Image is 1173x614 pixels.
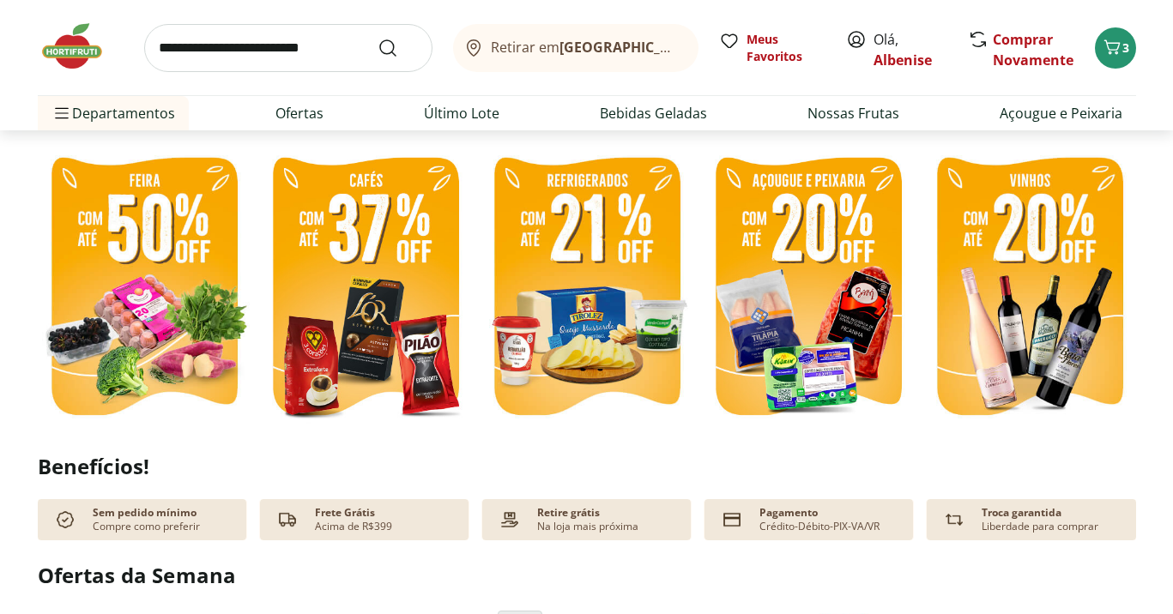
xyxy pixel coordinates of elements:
img: payment [496,506,523,533]
button: Carrinho [1095,27,1136,69]
span: Departamentos [51,93,175,134]
a: Albenise [874,51,932,69]
button: Menu [51,93,72,134]
h2: Ofertas da Semana [38,561,1136,590]
a: Nossas Frutas [807,103,899,123]
a: Comprar Novamente [993,30,1073,69]
span: Meus Favoritos [747,31,825,65]
img: feira [38,147,251,430]
input: search [144,24,432,72]
img: café [259,147,472,430]
a: Ofertas [275,103,323,123]
span: Retirar em [491,39,680,55]
img: check [51,506,79,533]
img: refrigerados [481,147,693,430]
p: Pagamento [759,506,818,520]
h2: Benefícios! [38,454,1136,479]
p: Compre como preferir [93,520,200,533]
img: Devolução [940,506,968,533]
img: Hortifruti [38,21,124,72]
img: resfriados [702,147,915,430]
span: Olá, [874,29,950,70]
p: Troca garantida [982,506,1061,520]
p: Sem pedido mínimo [93,506,197,520]
img: vinhos [923,147,1136,430]
button: Submit Search [378,38,419,58]
p: Liberdade para comprar [982,520,1098,533]
a: Meus Favoritos [719,31,825,65]
button: Retirar em[GEOGRAPHIC_DATA]/[GEOGRAPHIC_DATA] [453,24,698,72]
img: truck [274,506,301,533]
b: [GEOGRAPHIC_DATA]/[GEOGRAPHIC_DATA] [559,38,849,57]
a: Bebidas Geladas [600,103,707,123]
p: Crédito-Débito-PIX-VA/VR [759,520,880,533]
p: Acima de R$399 [315,520,392,533]
span: 3 [1122,39,1129,56]
img: card [718,506,746,533]
p: Na loja mais próxima [537,520,638,533]
a: Último Lote [424,103,499,123]
p: Retire grátis [537,506,600,520]
a: Açougue e Peixaria [1000,103,1122,123]
p: Frete Grátis [315,506,375,520]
